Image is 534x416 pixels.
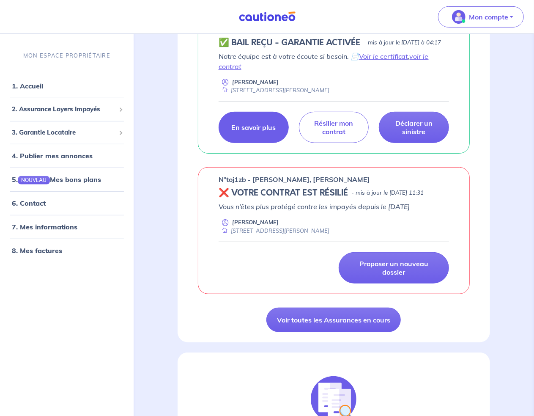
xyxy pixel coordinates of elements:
[3,195,130,212] div: 6. Contact
[12,82,43,90] a: 1. Accueil
[452,10,466,24] img: illu_account_valid_menu.svg
[232,218,279,226] p: [PERSON_NAME]
[3,147,130,164] div: 4. Publier mes annonces
[3,101,130,118] div: 2. Assurance Loyers Impayés
[219,174,370,185] p: n°toj1zb - [PERSON_NAME], [PERSON_NAME]
[339,252,449,284] a: Proposer un nouveau dossier
[364,39,441,47] p: - mis à jour le [DATE] à 04:17
[3,171,130,188] div: 5.NOUVEAUMes bons plans
[379,112,449,143] a: Déclarer un sinistre
[359,52,408,61] a: Voir le certificat
[12,152,93,160] a: 4. Publier mes annonces
[438,6,524,28] button: illu_account_valid_menu.svgMon compte
[231,123,276,132] p: En savoir plus
[12,105,115,114] span: 2. Assurance Loyers Impayés
[219,51,449,72] p: Notre équipe est à votre écoute si besoin. 📄 ,
[12,128,115,138] span: 3. Garantie Locataire
[12,199,46,208] a: 6. Contact
[469,12,508,22] p: Mon compte
[232,78,279,86] p: [PERSON_NAME]
[219,38,449,48] div: state: CONTRACT-VALIDATED, Context: NEW,CHOOSE-CERTIFICATE,COLOCATION,LESSOR-DOCUMENTS
[219,52,429,71] a: voir le contrat
[351,189,424,197] p: - mis à jour le [DATE] 11:31
[3,124,130,141] div: 3. Garantie Locataire
[12,247,62,255] a: 8. Mes factures
[389,119,438,136] p: Déclarer un sinistre
[219,188,348,198] h5: ❌ VOTRE CONTRAT EST RÉSILIÉ
[219,188,449,198] div: state: REVOKED, Context: NEW,MAYBE-CERTIFICATE,RELATIONSHIP,LESSOR-DOCUMENTS
[349,259,438,276] p: Proposer un nouveau dossier
[219,201,449,212] p: Vous n’êtes plus protégé contre les impayés depuis le [DATE]
[309,119,359,136] p: Résilier mon contrat
[23,52,110,60] p: MON ESPACE PROPRIÉTAIRE
[12,223,77,231] a: 7. Mes informations
[219,38,360,48] h5: ✅ BAIL REÇU - GARANTIE ACTIVÉE
[219,227,329,235] div: [STREET_ADDRESS][PERSON_NAME]
[3,77,130,94] div: 1. Accueil
[219,86,329,94] div: [STREET_ADDRESS][PERSON_NAME]
[236,11,299,22] img: Cautioneo
[299,112,369,143] a: Résilier mon contrat
[266,308,401,332] a: Voir toutes les Assurances en cours
[219,112,289,143] a: En savoir plus
[12,175,101,184] a: 5.NOUVEAUMes bons plans
[3,219,130,236] div: 7. Mes informations
[3,242,130,259] div: 8. Mes factures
